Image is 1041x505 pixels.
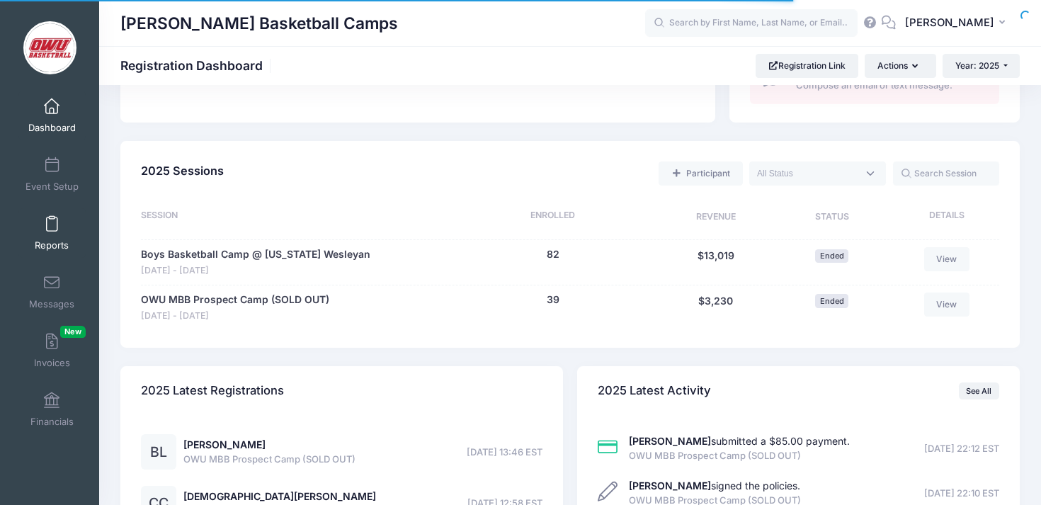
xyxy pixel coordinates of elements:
span: Messages [29,298,74,310]
div: Enrolled [450,209,656,226]
input: Search by First Name, Last Name, or Email... [645,9,858,38]
img: David Vogel Basketball Camps [23,21,76,74]
a: [DEMOGRAPHIC_DATA][PERSON_NAME] [183,490,376,502]
span: Ended [815,294,848,307]
h1: [PERSON_NAME] Basketball Camps [120,7,398,40]
a: View [924,247,969,271]
a: Event Setup [18,149,86,199]
a: Registration Link [756,54,858,78]
div: BL [141,434,176,470]
a: Financials [18,385,86,434]
span: Financials [30,416,74,428]
div: Session [141,209,450,226]
h4: 2025 Latest Registrations [141,371,284,412]
a: See All [959,382,999,399]
span: [DATE] - [DATE] [141,264,370,278]
textarea: Search [757,167,858,180]
span: [DATE] 13:46 EST [467,446,542,460]
div: Status [776,209,887,226]
div: $13,019 [656,247,776,278]
strong: [PERSON_NAME] [629,435,711,447]
div: $3,230 [656,293,776,323]
a: View [924,293,969,317]
h4: 2025 Latest Activity [598,371,711,412]
span: Ended [815,249,848,263]
span: [DATE] 22:12 EST [924,442,999,456]
a: [PERSON_NAME]submitted a $85.00 payment. [629,435,850,447]
span: OWU MBB Prospect Camp (SOLD OUT) [183,453,355,467]
span: Year: 2025 [955,60,999,71]
a: OWU MBB Prospect Camp (SOLD OUT) [141,293,329,307]
span: OWU MBB Prospect Camp (SOLD OUT) [629,449,850,463]
span: 2025 Sessions [141,164,224,178]
a: [PERSON_NAME] [183,438,266,450]
button: [PERSON_NAME] [896,7,1020,40]
strong: [PERSON_NAME] [629,480,711,492]
span: New [60,326,86,338]
a: Add a new manual registration [659,161,742,186]
input: Search Session [893,161,999,186]
div: Details [887,209,999,226]
span: Invoices [34,357,70,369]
button: 82 [547,247,559,262]
div: Revenue [656,209,776,226]
button: Actions [865,54,935,78]
a: Messages [18,267,86,317]
a: Reports [18,208,86,258]
span: Dashboard [28,122,76,134]
a: Boys Basketball Camp @ [US_STATE] Wesleyan [141,247,370,262]
span: [DATE] 22:10 EST [924,487,999,501]
a: [PERSON_NAME]signed the policies. [629,480,800,492]
span: [PERSON_NAME] [905,15,994,30]
a: Dashboard [18,91,86,140]
button: 39 [547,293,559,307]
span: Event Setup [25,181,79,193]
button: Year: 2025 [943,54,1020,78]
a: InvoicesNew [18,326,86,375]
h1: Registration Dashboard [120,58,275,73]
a: BL [141,447,176,459]
span: [DATE] - [DATE] [141,310,329,323]
span: Reports [35,239,69,251]
span: Compose an email or text message. [796,79,983,93]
